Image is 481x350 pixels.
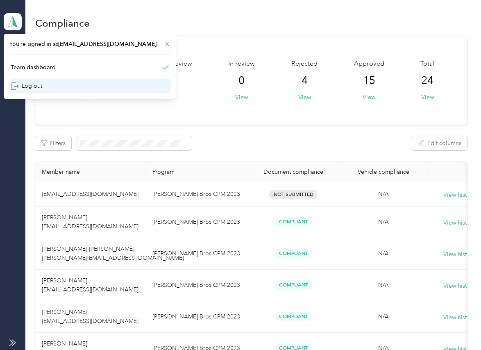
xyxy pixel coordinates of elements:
button: View history [443,218,475,227]
span: N/A [378,282,389,289]
span: 0 [238,74,245,87]
span: N/A [378,250,389,257]
span: Total [420,59,434,69]
td: Kozol Bros CPM 2023 [146,301,248,333]
button: Filters [35,136,71,150]
button: View history [443,250,475,259]
span: 15 [363,74,375,87]
th: Program [146,162,248,182]
td: Kozol Bros CPM 2023 [146,182,248,207]
div: Log out [11,82,42,90]
span: Approved [354,59,384,69]
button: View [363,93,375,102]
span: Compliant [275,312,312,321]
span: Rejected [291,59,318,69]
td: Kozol Bros CPM 2023 [146,238,248,270]
button: Edit columns [412,136,467,150]
span: N/A [378,218,389,225]
button: View [235,93,248,102]
span: You’re signed in as [9,40,170,48]
span: In review [228,59,255,69]
span: 24 [421,74,433,87]
div: Team dashboard [11,63,56,72]
button: View [298,93,311,102]
span: [PERSON_NAME] [EMAIL_ADDRESS][DOMAIN_NAME] [42,277,138,293]
span: Compliant [275,280,312,290]
span: N/A [378,313,389,320]
span: [PERSON_NAME] [EMAIL_ADDRESS][DOMAIN_NAME] [42,214,138,230]
button: View history [443,282,475,291]
h1: Compliance [35,19,90,27]
span: [EMAIL_ADDRESS][DOMAIN_NAME] [58,41,157,48]
span: Compliant [275,249,312,258]
td: Kozol Bros CPM 2023 [146,270,248,301]
span: Compliant [275,217,312,227]
button: View history [443,191,475,200]
div: Document compliance [255,168,332,175]
span: [EMAIL_ADDRESS][DOMAIN_NAME] [42,191,138,198]
span: [PERSON_NAME] [EMAIL_ADDRESS][DOMAIN_NAME] [42,309,138,325]
td: Kozol Bros CPM 2023 [146,207,248,238]
th: Member name [35,162,146,182]
button: View [421,93,434,102]
span: [PERSON_NAME] [PERSON_NAME] [PERSON_NAME][EMAIL_ADDRESS][DOMAIN_NAME] [42,245,184,261]
span: 4 [302,74,308,87]
div: Vehicle compliance [345,168,422,175]
iframe: Everlance-gr Chat Button Frame [435,304,481,350]
span: Not Submitted [269,190,318,199]
span: N/A [378,191,389,198]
